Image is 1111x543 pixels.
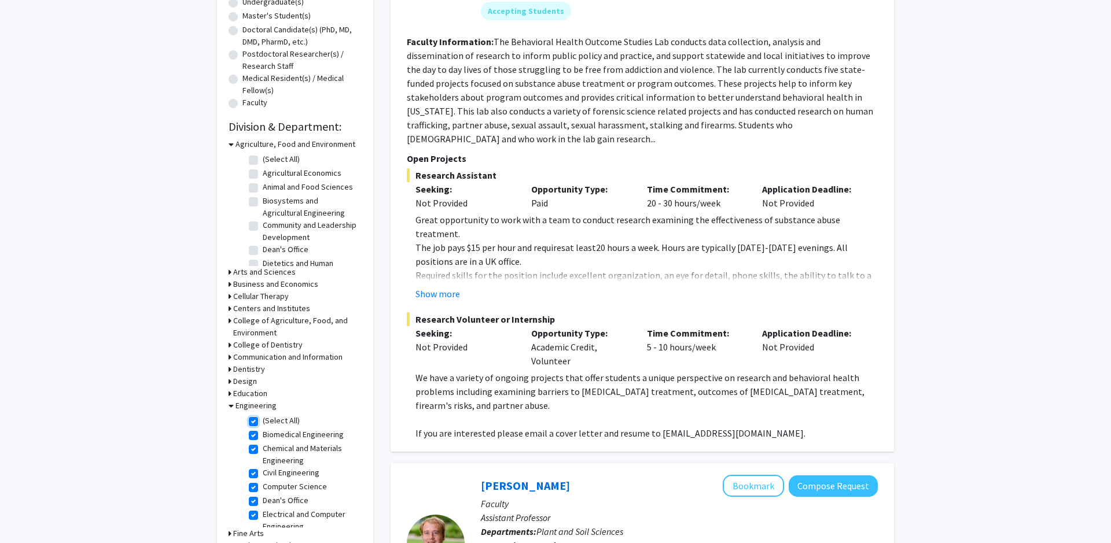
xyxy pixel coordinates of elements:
label: Chemical and Materials Engineering [263,442,359,467]
p: If you are interested please email a cover letter and resume to [EMAIL_ADDRESS][DOMAIN_NAME]. [415,426,878,440]
label: Computer Science [263,481,327,493]
p: Assistant Professor [481,511,878,524]
button: Add Samuel Revolinski to Bookmarks [723,475,784,497]
span: Research Volunteer or Internship [407,312,878,326]
p: Time Commitment: [647,326,745,340]
label: Animal and Food Sciences [263,181,353,193]
p: Opportunity Type: [531,326,630,340]
p: Application Deadline: [762,182,860,196]
h3: Arts and Sciences [233,266,296,278]
h3: College of Dentistry [233,339,303,351]
p: Open Projects [407,152,878,165]
label: Doctoral Candidate(s) (PhD, MD, DMD, PharmD, etc.) [242,24,362,48]
h3: Centers and Institutes [233,302,310,315]
label: Faculty [242,97,267,109]
div: Paid [523,182,638,210]
label: Community and Leadership Development [263,219,359,243]
p: Faculty [481,497,878,511]
label: Dean's Office [263,494,308,507]
label: Dietetics and Human Nutrition [263,257,359,282]
div: Not Provided [753,182,869,210]
label: Biomedical Engineering [263,429,344,441]
button: Compose Request to Samuel Revolinski [789,475,878,497]
div: Not Provided [415,340,514,354]
button: Show more [415,287,460,301]
mat-chip: Accepting Students [481,2,571,20]
h3: College of Agriculture, Food, and Environment [233,315,362,339]
fg-read-more: The Behavioral Health Outcome Studies Lab conducts data collection, analysis and dissemination of... [407,36,873,145]
p: Time Commitment: [647,182,745,196]
span: 20 hours a week. Hours are typically [DATE]-[DATE] evenings. All positions are in a UK office. [415,242,848,267]
label: (Select All) [263,415,300,427]
p: Application Deadline: [762,326,860,340]
div: Not Provided [415,196,514,210]
b: Faculty Information: [407,36,494,47]
span: Research Assistant [407,168,878,182]
h3: Business and Economics [233,278,318,290]
p: Seeking: [415,182,514,196]
div: 20 - 30 hours/week [638,182,754,210]
b: Departments: [481,526,536,537]
label: Dean's Office [263,243,308,256]
div: 5 - 10 hours/week [638,326,754,368]
div: Not Provided [753,326,869,368]
h3: Design [233,375,257,387]
h3: Agriculture, Food and Environment [236,138,355,150]
label: Electrical and Computer Engineering [263,508,359,533]
label: Medical Resident(s) / Medical Fellow(s) [242,72,362,97]
h3: Engineering [236,400,277,412]
h2: Division & Department: [229,120,362,134]
span: Plant and Soil Sciences [536,526,623,537]
div: Academic Credit, Volunteer [523,326,638,368]
p: We have a variety of ongoing projects that offer students a unique perspective on research and be... [415,371,878,412]
h3: Fine Arts [233,527,264,540]
span: Great opportunity to work with a team to conduct research examining the effectiveness of substanc... [415,214,840,239]
label: Biosystems and Agricultural Engineering [263,195,359,219]
label: (Select All) [263,153,300,165]
label: Agricultural Economics [263,167,341,179]
h3: Education [233,387,267,400]
p: Opportunity Type: [531,182,630,196]
a: [PERSON_NAME] [481,478,570,493]
label: Postdoctoral Researcher(s) / Research Staff [242,48,362,72]
h3: Communication and Information [233,351,343,363]
h3: Cellular Therapy [233,290,289,302]
iframe: Chat [9,491,49,534]
span: Required skills for the position include excellent organization, an eye for detail, phone skills,... [415,269,871,309]
p: Seeking: [415,326,514,340]
p: at least [415,241,878,268]
label: Civil Engineering [263,467,319,479]
label: Master's Student(s) [242,10,311,22]
h3: Dentistry [233,363,265,375]
span: The job pays $15 per hour and requires [415,242,565,253]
